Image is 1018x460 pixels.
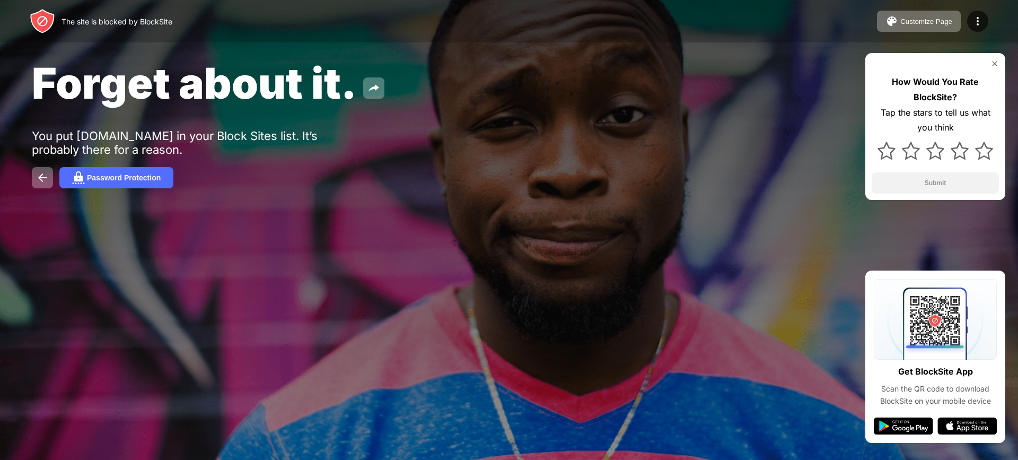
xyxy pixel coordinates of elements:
div: Password Protection [87,173,161,182]
img: star.svg [902,142,920,160]
div: Scan the QR code to download BlockSite on your mobile device [874,383,997,407]
div: Get BlockSite App [898,364,973,379]
div: The site is blocked by BlockSite [62,17,172,26]
img: star.svg [951,142,969,160]
div: Customize Page [900,18,952,25]
img: header-logo.svg [30,8,55,34]
img: rate-us-close.svg [990,59,999,68]
button: Customize Page [877,11,961,32]
img: share.svg [367,82,380,94]
img: star.svg [877,142,896,160]
img: google-play.svg [874,418,933,435]
button: Password Protection [59,167,173,188]
img: password.svg [72,171,85,184]
div: How Would You Rate BlockSite? [872,74,999,105]
span: Forget about it. [32,57,357,109]
img: pallet.svg [885,15,898,28]
img: star.svg [975,142,993,160]
img: qrcode.svg [874,279,997,360]
div: You put [DOMAIN_NAME] in your Block Sites list. It’s probably there for a reason. [32,129,359,157]
img: menu-icon.svg [971,15,984,28]
img: app-store.svg [937,418,997,435]
img: star.svg [926,142,944,160]
img: back.svg [36,171,49,184]
button: Submit [872,172,999,194]
div: Tap the stars to tell us what you think [872,105,999,136]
